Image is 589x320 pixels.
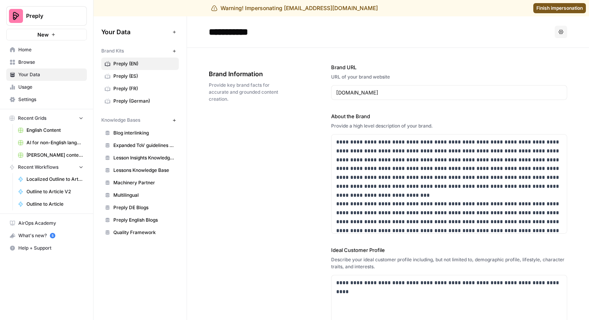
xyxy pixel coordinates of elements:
[113,229,175,236] span: Quality Framework
[6,93,87,106] a: Settings
[101,201,179,214] a: Preply DE Blogs
[26,201,83,208] span: Outline to Article
[101,58,179,70] a: Preply (EN)
[18,84,83,91] span: Usage
[101,152,179,164] a: Lesson Insights Knowledge Base
[331,73,567,80] div: URL of your brand website
[113,73,175,80] span: Preply (ES)
[101,117,140,124] span: Knowledge Bases
[50,233,55,238] a: 5
[331,112,567,120] label: About the Brand
[101,189,179,201] a: Multilingual
[6,242,87,254] button: Help + Support
[113,217,175,224] span: Preply English Blogs
[113,192,175,199] span: Multilingual
[18,115,46,122] span: Recent Grids
[14,124,87,136] a: English Content
[113,204,175,211] span: Preply DE Blogs
[101,95,179,107] a: Preply (German)
[6,56,87,68] a: Browse
[9,9,23,23] img: Preply Logo
[14,173,87,185] a: Localized Outline to Article
[101,82,179,95] a: Preply (FR)
[113,167,175,174] span: Lessons Knowledge Base
[331,256,567,270] div: Describe your ideal customer profile including, but not limited to, demographic profile, lifestyl...
[26,188,83,195] span: Outline to Article V2
[209,69,287,79] span: Brand Information
[113,98,175,105] span: Preply (German)
[14,136,87,149] a: AI for non-English languages
[37,31,49,38] span: New
[113,85,175,92] span: Preply (FR)
[113,60,175,67] span: Preply (EN)
[101,27,169,37] span: Your Data
[113,179,175,186] span: Machinery Partner
[101,47,124,54] span: Brand Kits
[26,12,73,20] span: Preply
[101,127,179,139] a: Blog interlinking
[14,198,87,210] a: Outline to Article
[209,82,287,103] span: Provide key brand facts for accurate and grounded content creation.
[331,122,567,129] div: Provide a high level description of your brand.
[14,185,87,198] a: Outline to Article V2
[101,226,179,239] a: Quality Framework
[18,59,83,66] span: Browse
[113,129,175,136] span: Blog interlinking
[51,234,53,238] text: 5
[331,63,567,71] label: Brand URL
[101,139,179,152] a: Expanded ToV guidelines for AI
[101,164,179,177] a: Lessons Knowledge Base
[101,177,179,189] a: Machinery Partner
[26,152,83,159] span: [PERSON_NAME] content interlinking test
[6,81,87,93] a: Usage
[533,3,586,13] a: Finish impersonation
[26,176,83,183] span: Localized Outline to Article
[6,44,87,56] a: Home
[6,217,87,229] a: AirOps Academy
[18,164,58,171] span: Recent Workflows
[6,6,87,26] button: Workspace: Preply
[113,154,175,161] span: Lesson Insights Knowledge Base
[101,214,179,226] a: Preply English Blogs
[18,96,83,103] span: Settings
[18,71,83,78] span: Your Data
[113,142,175,149] span: Expanded ToV guidelines for AI
[26,127,83,134] span: English Content
[7,230,86,241] div: What's new?
[14,149,87,161] a: [PERSON_NAME] content interlinking test
[6,161,87,173] button: Recent Workflows
[211,4,378,12] div: Warning! Impersonating [EMAIL_ADDRESS][DOMAIN_NAME]
[336,89,562,96] input: www.sundaysoccer.com
[6,29,87,40] button: New
[6,112,87,124] button: Recent Grids
[18,220,83,227] span: AirOps Academy
[26,139,83,146] span: AI for non-English languages
[6,68,87,81] a: Your Data
[6,229,87,242] button: What's new? 5
[331,246,567,254] label: Ideal Customer Profile
[18,46,83,53] span: Home
[18,245,83,252] span: Help + Support
[101,70,179,82] a: Preply (ES)
[536,5,583,12] span: Finish impersonation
